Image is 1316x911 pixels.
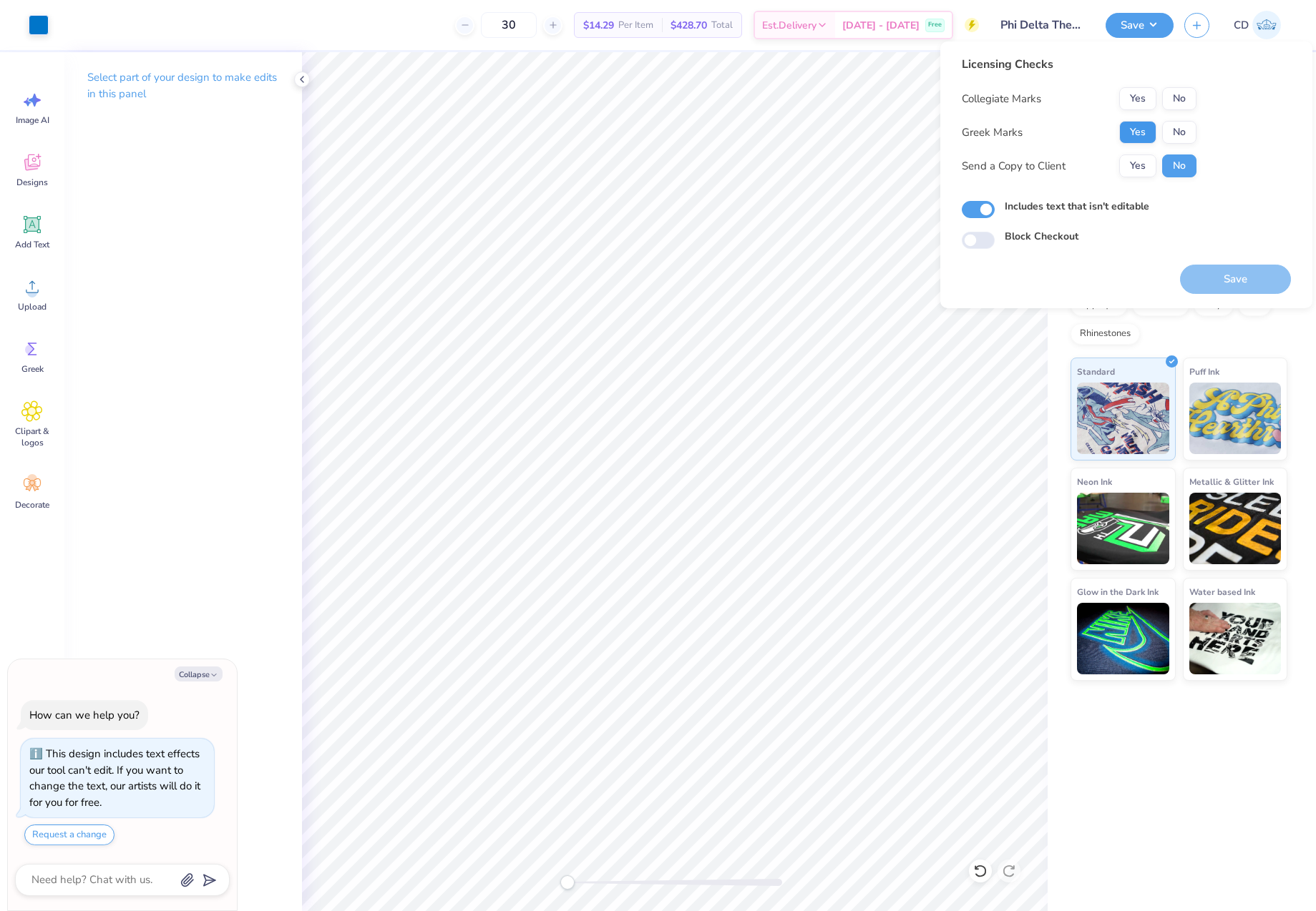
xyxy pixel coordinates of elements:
div: Greek Marks [962,124,1023,141]
button: Request a change [24,824,114,845]
span: Add Text [15,239,49,250]
span: Free [928,20,942,30]
div: How can we help you? [29,708,140,722]
label: Includes text that isn't editable [1005,199,1149,214]
img: Glow in the Dark Ink [1077,603,1169,674]
img: Standard [1077,383,1169,454]
button: Collapse [175,666,223,681]
p: Select part of your design to make edits in this panel [87,69,279,102]
button: No [1162,121,1196,144]
div: Accessibility label [560,875,575,890]
img: Metallic & Glitter Ink [1189,493,1282,564]
span: Upload [18,301,47,312]
span: Standard [1077,364,1115,379]
span: Per Item [618,18,653,33]
span: Total [711,18,733,33]
input: Untitled Design [990,11,1095,39]
button: Yes [1119,121,1156,144]
div: This design includes text effects our tool can't edit. If you want to change the text, our artist... [29,747,200,809]
div: Licensing Checks [962,56,1196,73]
span: [DATE] - [DATE] [842,18,920,33]
input: – – [481,12,537,38]
span: Clipart & logos [9,425,56,448]
img: Cedric Diasanta [1252,11,1281,39]
span: Designs [16,177,48,188]
button: Save [1106,13,1174,38]
span: $428.70 [671,18,707,33]
img: Puff Ink [1189,383,1282,454]
button: No [1162,154,1196,177]
span: Glow in the Dark Ink [1077,584,1159,599]
button: Yes [1119,154,1156,177]
span: Est. Delivery [762,18,817,33]
a: CD [1227,11,1287,39]
span: Metallic & Glitter Ink [1189,474,1274,489]
button: Yes [1119,87,1156,110]
div: Collegiate Marks [962,91,1041,107]
span: Water based Ink [1189,584,1255,599]
span: Neon Ink [1077,474,1112,489]
label: Block Checkout [1005,229,1078,244]
span: Decorate [15,499,49,511]
span: Puff Ink [1189,364,1219,379]
span: Image AI [16,114,49,126]
img: Water based Ink [1189,603,1282,674]
div: Send a Copy to Client [962,158,1066,174]
span: Greek [21,363,44,375]
div: Rhinestones [1071,323,1140,345]
button: No [1162,87,1196,110]
span: $14.29 [583,18,614,33]
img: Neon Ink [1077,493,1169,564]
span: CD [1234,17,1249,34]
